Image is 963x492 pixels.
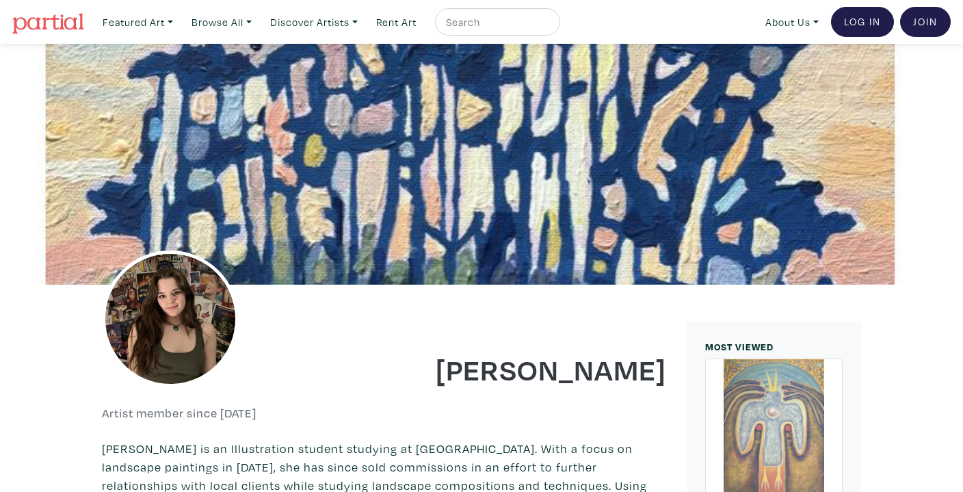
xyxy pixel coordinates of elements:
small: MOST VIEWED [705,340,774,353]
a: Join [900,7,951,37]
a: About Us [759,8,825,36]
a: Browse All [185,8,258,36]
a: Discover Artists [264,8,364,36]
img: phpThumb.php [102,250,239,387]
h1: [PERSON_NAME] [395,350,667,387]
a: Rent Art [370,8,423,36]
input: Search [445,14,547,31]
a: Log In [831,7,894,37]
h6: Artist member since [DATE] [102,406,256,421]
a: Featured Art [96,8,179,36]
